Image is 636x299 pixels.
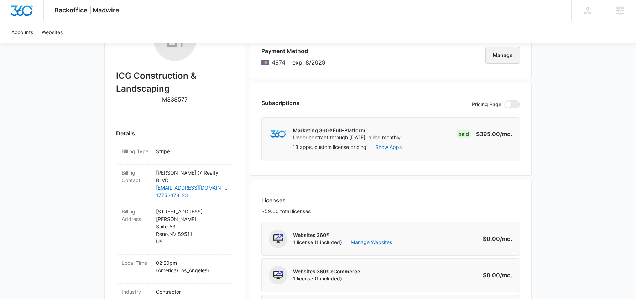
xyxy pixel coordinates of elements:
p: Pricing Page [472,100,501,108]
h2: ICG Construction & Landscaping [116,69,234,95]
p: $0.00 [479,271,512,279]
a: 17752478123 [156,191,228,199]
span: 1 license (1 included) [293,275,360,282]
a: Accounts [7,21,37,43]
p: $395.00 [476,130,512,138]
h3: Licenses [261,196,311,205]
span: 1 license (1 included) [293,239,392,246]
div: Billing TypeStripe [116,143,234,165]
a: [EMAIL_ADDRESS][DOMAIN_NAME] [156,184,228,191]
h3: Subscriptions [261,99,299,107]
p: Stripe [156,148,228,155]
dt: Billing Type [122,148,150,155]
span: /mo. [500,130,512,138]
dt: Billing Contact [122,169,150,184]
p: [STREET_ADDRESS][PERSON_NAME] Suite A3 Reno , NV 89511 US [156,208,228,245]
dt: Local Time [122,259,150,267]
button: Manage [485,47,520,64]
a: Manage Websites [351,239,392,246]
dt: Industry [122,288,150,295]
div: Local Time02:20pm (America/Los_Angeles) [116,255,234,284]
span: Details [116,129,135,138]
button: Show Apps [375,143,402,151]
p: $59.00 total licenses [261,207,311,215]
p: 13 apps, custom license pricing [293,143,366,151]
div: Billing Contact[PERSON_NAME] @ Realty BLVD[EMAIL_ADDRESS][DOMAIN_NAME]17752478123 [116,165,234,203]
h3: Payment Method [261,47,325,55]
p: M338577 [162,95,188,104]
span: exp. 8/2029 [292,58,325,67]
p: [PERSON_NAME] @ Realty BLVD [156,169,228,184]
div: Billing Address[STREET_ADDRESS][PERSON_NAME]Suite A3Reno,NV 89511US [116,203,234,255]
p: Websites 360® [293,232,392,239]
div: Paid [456,130,471,138]
p: Marketing 360® Full-Platform [293,127,401,134]
p: 02:20pm ( America/Los_Angeles ) [156,259,228,274]
p: $0.00 [479,234,512,243]
p: Contractor [156,288,228,295]
a: Websites [37,21,67,43]
p: Websites 360® eCommerce [293,268,360,275]
span: /mo. [500,235,512,242]
p: Under contract through [DATE], billed monthly [293,134,401,141]
span: /mo. [500,272,512,279]
dt: Billing Address [122,208,150,223]
span: Mastercard ending with [272,58,285,67]
span: Backoffice | Madwire [54,6,119,14]
img: marketing360Logo [270,130,286,138]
